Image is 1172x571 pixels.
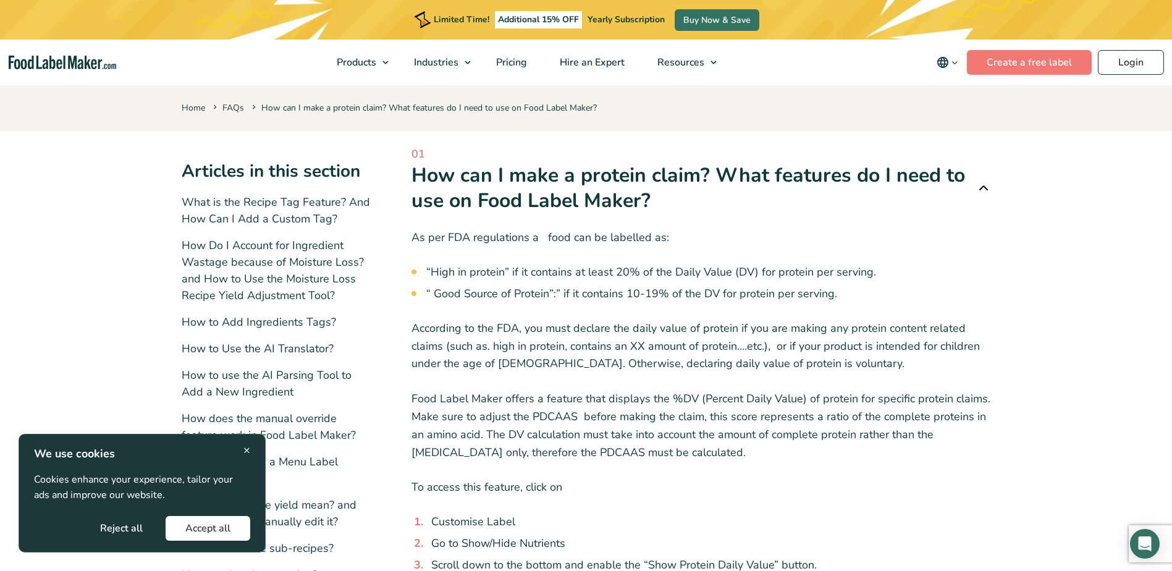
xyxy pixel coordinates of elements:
a: How to Add Ingredients Tags? [182,315,336,329]
p: Food Label Maker offers a feature that displays the %DV (Percent Daily Value) of protein for spec... [411,390,991,461]
span: Yearly Subscription [588,14,665,25]
li: Customise Label [426,514,991,530]
p: As per FDA regulations a food can be labelled as: [411,229,991,247]
a: Buy Now & Save [675,9,759,31]
a: How Do I Account for Ingredient Wastage because of Moisture Loss? and How to Use the Moisture Los... [182,238,364,303]
a: Login [1098,50,1164,75]
span: Limited Time! [434,14,489,25]
span: Industries [410,56,460,69]
a: Hire an Expert [544,40,638,85]
a: Resources [641,40,723,85]
li: Go to Show/Hide Nutrients [426,535,991,552]
span: Products [333,56,377,69]
a: Home [182,102,205,114]
a: Industries [398,40,477,85]
p: Cookies enhance your experience, tailor your ads and improve our website. [34,472,250,504]
span: Resources [654,56,706,69]
a: How to Use the AI Translator? [182,341,334,356]
a: Pricing [480,40,541,85]
li: “ Good Source of Protein”:” if it contains 10-19% of the DV for protein per serving. [426,285,991,302]
span: How can I make a protein claim? What features do I need to use on Food Label Maker? [250,102,597,114]
strong: We use cookies [34,446,115,461]
a: Create a free label [967,50,1092,75]
a: How can I create a Menu Label Report? [182,454,338,486]
a: How to use the AI Parsing Tool to Add a New Ingredient [182,368,352,399]
span: Additional 15% OFF [495,11,582,28]
button: Accept all [166,516,250,541]
p: To access this feature, click on [411,478,991,496]
div: Open Intercom Messenger [1130,529,1160,559]
span: Pricing [492,56,528,69]
h3: Articles in this section [182,158,375,184]
a: What does recipe yield mean? and when should I manually edit it? [182,497,356,529]
a: What is the Recipe Tag Feature? And How Can I Add a Custom Tag? [182,195,370,226]
a: How does the manual override feature work in Food Label Maker? [182,411,356,442]
a: FAQs [222,102,244,114]
h1: How can I make a protein claim? What features do I need to use on Food Label Maker? [411,163,967,214]
span: 01 [411,146,991,163]
span: × [243,442,250,459]
p: According to the FDA, you must declare the daily value of protein if you are making any protein c... [411,319,991,373]
a: How can I create sub-recipes? [182,541,334,556]
a: 01 How can I make a protein claim? What features do I need to use on Food Label Maker? [411,146,991,214]
li: “High in protein” if it contains at least 20% of the Daily Value (DV) for protein per serving. [426,264,991,281]
button: Reject all [80,516,162,541]
span: Hire an Expert [556,56,626,69]
a: Products [321,40,395,85]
